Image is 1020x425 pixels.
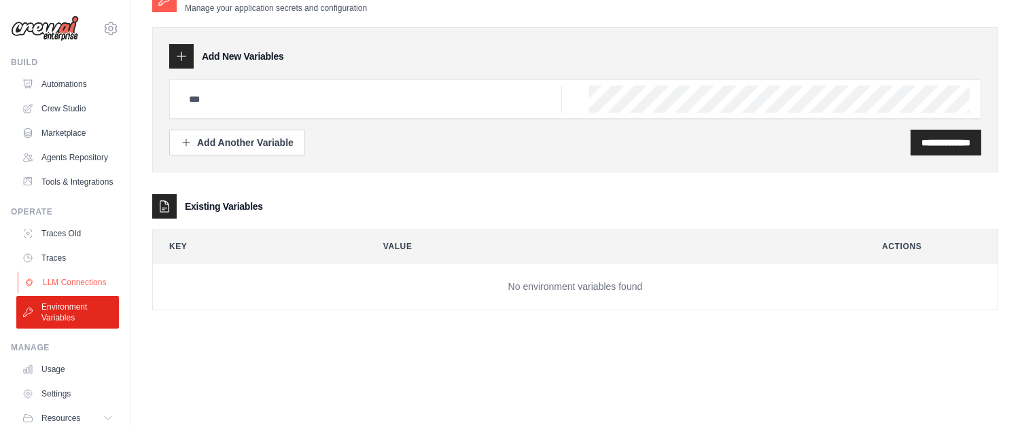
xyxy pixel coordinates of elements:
[16,122,119,144] a: Marketplace
[16,223,119,244] a: Traces Old
[367,230,855,263] th: Value
[11,342,119,353] div: Manage
[16,98,119,119] a: Crew Studio
[153,230,356,263] th: Key
[18,272,120,293] a: LLM Connections
[11,16,79,41] img: Logo
[16,383,119,405] a: Settings
[16,296,119,329] a: Environment Variables
[16,171,119,193] a: Tools & Integrations
[181,136,294,149] div: Add Another Variable
[16,247,119,269] a: Traces
[169,130,305,155] button: Add Another Variable
[11,57,119,68] div: Build
[16,147,119,168] a: Agents Repository
[41,413,80,424] span: Resources
[185,3,367,14] p: Manage your application secrets and configuration
[16,73,119,95] a: Automations
[952,360,1020,425] iframe: Chat Widget
[202,50,284,63] h3: Add New Variables
[16,358,119,380] a: Usage
[153,263,998,310] td: No environment variables found
[185,200,263,213] h3: Existing Variables
[866,230,998,263] th: Actions
[11,206,119,217] div: Operate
